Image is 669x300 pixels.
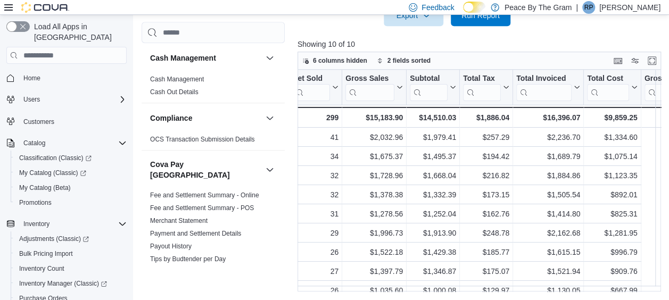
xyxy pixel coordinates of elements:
[142,189,285,282] div: Cova Pay [GEOGRAPHIC_DATA]
[15,232,127,245] span: Adjustments (Classic)
[15,152,127,164] span: Classification (Classic)
[150,113,261,123] button: Compliance
[19,235,89,243] span: Adjustments (Classic)
[150,217,208,224] a: Merchant Statement
[30,21,127,43] span: Load All Apps in [GEOGRAPHIC_DATA]
[15,262,69,275] a: Inventory Count
[150,53,261,63] button: Cash Management
[2,70,131,86] button: Home
[390,5,437,26] span: Export
[23,118,54,126] span: Customers
[19,93,44,106] button: Users
[19,218,127,230] span: Inventory
[19,279,107,288] span: Inventory Manager (Classic)
[298,54,371,67] button: 6 columns hidden
[584,1,593,14] span: RP
[263,112,276,124] button: Compliance
[19,137,49,149] button: Catalog
[15,152,96,164] a: Classification (Classic)
[15,181,127,194] span: My Catalog (Beta)
[19,249,73,258] span: Bulk Pricing Import
[629,54,641,67] button: Display options
[19,264,64,273] span: Inventory Count
[582,1,595,14] div: Rob Pranger
[150,255,226,263] a: Tips by Budtender per Day
[11,231,131,246] a: Adjustments (Classic)
[19,218,54,230] button: Inventory
[345,111,403,124] div: $15,183.90
[150,113,192,123] h3: Compliance
[11,151,131,165] a: Classification (Classic)
[384,5,443,26] button: Export
[21,2,69,13] img: Cova
[2,136,131,151] button: Catalog
[150,204,254,212] a: Fee and Settlement Summary - POS
[19,198,52,207] span: Promotions
[150,135,255,144] span: OCS Transaction Submission Details
[263,163,276,176] button: Cova Pay [GEOGRAPHIC_DATA]
[150,136,255,143] a: OCS Transaction Submission Details
[150,53,216,63] h3: Cash Management
[23,139,45,147] span: Catalog
[19,154,92,162] span: Classification (Classic)
[612,54,624,67] button: Keyboard shortcuts
[422,2,454,13] span: Feedback
[150,230,241,237] a: Payment and Settlement Details
[15,166,127,179] span: My Catalog (Classic)
[646,54,658,67] button: Enter fullscreen
[150,242,192,251] span: Payout History
[150,76,204,83] a: Cash Management
[15,196,56,209] a: Promotions
[19,184,71,192] span: My Catalog (Beta)
[463,2,485,13] input: Dark Mode
[19,169,86,177] span: My Catalog (Classic)
[11,261,131,276] button: Inventory Count
[387,56,431,65] span: 2 fields sorted
[292,111,338,124] div: 299
[15,262,127,275] span: Inventory Count
[15,181,75,194] a: My Catalog (Beta)
[15,196,127,209] span: Promotions
[587,111,637,124] div: $9,859.25
[19,115,59,128] a: Customers
[263,52,276,64] button: Cash Management
[15,247,77,260] a: Bulk Pricing Import
[19,137,127,149] span: Catalog
[505,1,572,14] p: Peace By The Gram
[11,276,131,291] a: Inventory Manager (Classic)
[150,243,192,250] a: Payout History
[19,93,127,106] span: Users
[2,113,131,129] button: Customers
[19,114,127,128] span: Customers
[19,72,45,85] a: Home
[23,95,40,104] span: Users
[11,180,131,195] button: My Catalog (Beta)
[410,111,456,124] div: $14,510.03
[576,1,578,14] p: |
[15,247,127,260] span: Bulk Pricing Import
[11,195,131,210] button: Promotions
[150,88,199,96] a: Cash Out Details
[142,73,285,103] div: Cash Management
[2,216,131,231] button: Inventory
[11,246,131,261] button: Bulk Pricing Import
[150,75,204,84] span: Cash Management
[463,111,509,124] div: $1,886.04
[150,159,261,180] button: Cova Pay [GEOGRAPHIC_DATA]
[11,165,131,180] a: My Catalog (Classic)
[150,255,226,263] span: Tips by Budtender per Day
[142,133,285,150] div: Compliance
[150,191,259,199] a: Fee and Settlement Summary - Online
[15,277,127,290] span: Inventory Manager (Classic)
[2,92,131,107] button: Users
[15,277,111,290] a: Inventory Manager (Classic)
[373,54,435,67] button: 2 fields sorted
[298,39,665,49] p: Showing 10 of 10
[15,166,90,179] a: My Catalog (Classic)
